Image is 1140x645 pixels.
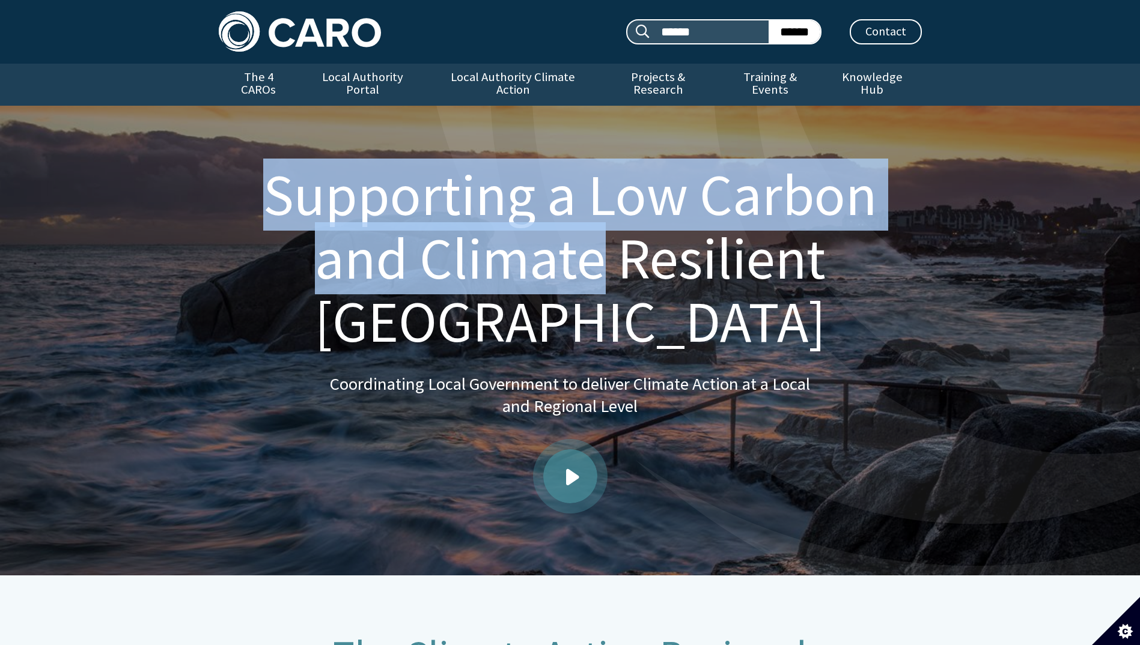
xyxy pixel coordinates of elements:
p: Coordinating Local Government to deliver Climate Action at a Local and Regional Level [330,373,811,418]
a: Local Authority Climate Action [427,64,599,106]
a: Play video [543,449,597,503]
button: Set cookie preferences [1092,597,1140,645]
h1: Supporting a Low Carbon and Climate Resilient [GEOGRAPHIC_DATA] [233,163,907,354]
a: Training & Events [718,64,823,106]
a: Projects & Research [599,64,718,106]
a: Local Authority Portal [299,64,427,106]
a: The 4 CAROs [219,64,299,106]
img: Caro logo [219,11,381,52]
a: Contact [850,19,922,44]
a: Knowledge Hub [823,64,921,106]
